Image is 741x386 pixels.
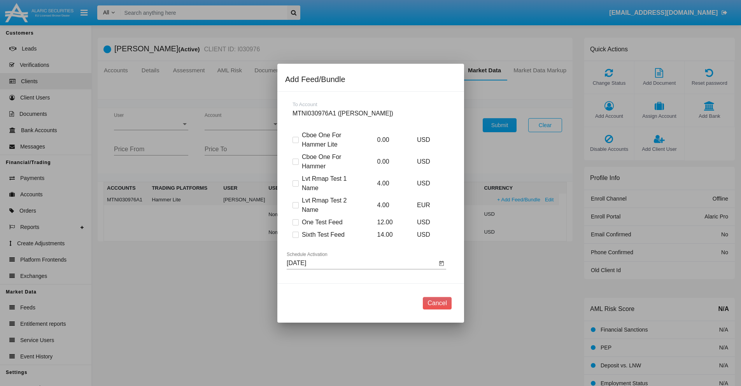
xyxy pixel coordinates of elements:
div: Add Feed/Bundle [285,73,456,86]
p: USD [411,179,446,188]
span: To Account [293,101,317,107]
span: Cboe One For Hammer Lite [302,131,361,149]
span: Cboe One For Hammer [302,152,361,171]
p: 4.00 [371,201,406,210]
p: USD [411,230,446,239]
p: 14.00 [371,230,406,239]
button: Cancel [423,297,452,309]
p: EUR [411,201,446,210]
span: One Test Feed [302,218,343,227]
span: Sixth Test Feed [302,230,345,239]
p: 4.00 [371,179,406,188]
button: Open calendar [437,258,446,268]
p: USD [411,157,446,166]
p: 0.00 [371,135,406,145]
span: Lvt Rmap Test 2 Name [302,196,361,215]
p: 12.00 [371,218,406,227]
span: MTNI030976A1 ([PERSON_NAME]) [293,110,393,117]
span: Lvt Rmap Test 1 Name [302,174,361,193]
p: USD [411,135,446,145]
p: 0.00 [371,157,406,166]
p: USD [411,218,446,227]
